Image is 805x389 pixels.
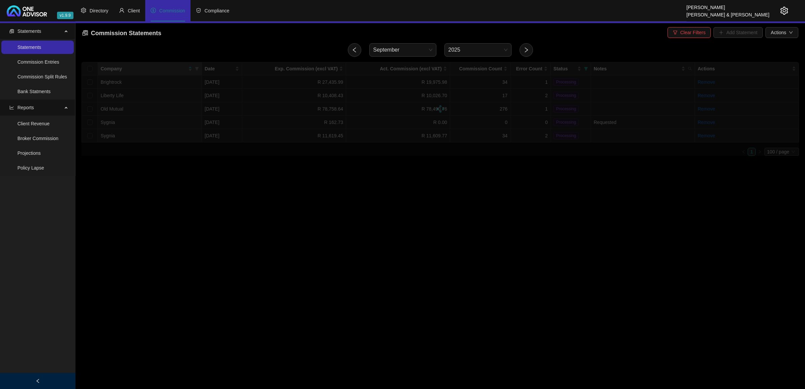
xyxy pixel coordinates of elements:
[151,8,156,13] span: dollar
[9,105,14,110] span: line-chart
[81,8,86,13] span: setting
[7,5,47,16] img: 2df55531c6924b55f21c4cf5d4484680-logo-light.svg
[17,28,41,34] span: Statements
[17,74,67,79] a: Commission Split Rules
[36,379,40,383] span: left
[17,45,41,50] a: Statements
[17,121,50,126] a: Client Revenue
[82,30,88,36] span: reconciliation
[17,150,41,156] a: Projections
[523,47,529,53] span: right
[196,8,201,13] span: safety
[765,27,798,38] button: Actionsdown
[91,30,161,37] span: Commission Statements
[159,8,185,13] span: Commission
[713,27,763,38] button: Add Statement
[17,105,34,110] span: Reports
[17,165,44,171] a: Policy Lapse
[687,9,769,16] div: [PERSON_NAME] & [PERSON_NAME]
[119,8,124,13] span: user
[667,27,711,38] button: Clear Filters
[448,44,507,56] span: 2025
[352,47,358,53] span: left
[9,29,14,34] span: reconciliation
[771,29,786,36] span: Actions
[17,136,58,141] a: Broker Commission
[673,30,678,35] span: filter
[789,30,793,35] span: down
[17,89,51,94] a: Bank Statments
[780,7,788,15] span: setting
[205,8,229,13] span: Compliance
[57,12,73,19] span: v1.9.9
[90,8,108,13] span: Directory
[128,8,140,13] span: Client
[373,44,432,56] span: September
[680,29,705,36] span: Clear Filters
[687,2,769,9] div: [PERSON_NAME]
[17,59,59,65] a: Commission Entries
